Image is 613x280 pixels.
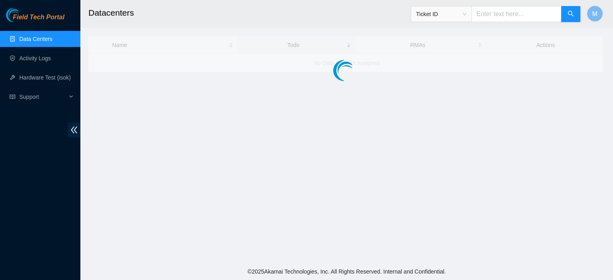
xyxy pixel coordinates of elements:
[568,10,574,18] span: search
[587,6,603,22] button: M
[68,123,80,137] span: double-left
[80,263,613,280] footer: © 2025 Akamai Technologies, Inc. All Rights Reserved. Internal and Confidential.
[19,89,67,105] span: Support
[6,14,64,25] a: Akamai TechnologiesField Tech Portal
[19,74,71,81] a: Hardware Test (isok)
[6,8,41,22] img: Akamai Technologies
[561,6,580,22] button: search
[592,9,597,19] span: M
[13,14,64,21] span: Field Tech Portal
[10,94,15,100] span: read
[416,8,467,20] span: Ticket ID
[19,55,51,61] a: Activity Logs
[472,6,562,22] input: Enter text here...
[19,36,52,42] a: Data Centers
